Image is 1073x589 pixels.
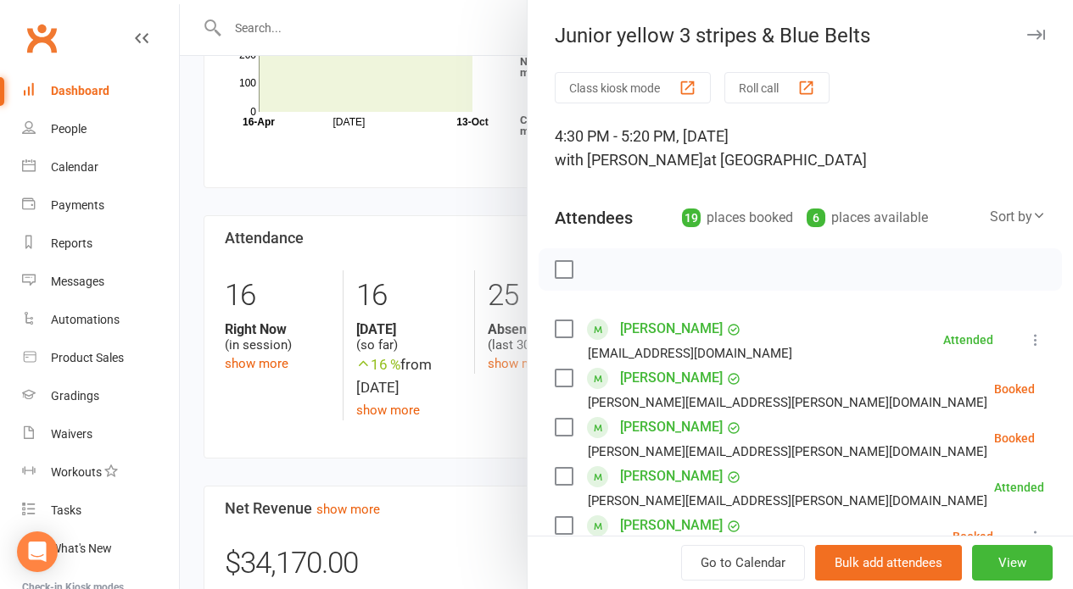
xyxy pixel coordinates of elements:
div: Junior yellow 3 stripes & Blue Belts [528,24,1073,47]
a: [PERSON_NAME] [620,463,723,490]
a: Product Sales [22,339,179,377]
a: Dashboard [22,72,179,110]
div: Attended [994,481,1044,493]
button: Class kiosk mode [555,72,711,103]
a: Tasks [22,492,179,530]
div: [PERSON_NAME][EMAIL_ADDRESS][PERSON_NAME][DOMAIN_NAME] [588,490,987,512]
a: Automations [22,301,179,339]
div: Sort by [990,206,1046,228]
div: Dashboard [51,84,109,97]
button: Bulk add attendees [815,545,962,581]
div: Workouts [51,465,102,479]
div: Attended [943,334,993,346]
div: Waivers [51,427,92,441]
span: at [GEOGRAPHIC_DATA] [703,151,867,169]
span: with [PERSON_NAME] [555,151,703,169]
a: [PERSON_NAME] [620,364,723,392]
a: [PERSON_NAME] [620,512,723,539]
a: Calendar [22,148,179,186]
div: Gradings [51,389,99,403]
div: 4:30 PM - 5:20 PM, [DATE] [555,125,1046,172]
div: Booked [994,383,1035,395]
a: Workouts [22,453,179,492]
a: [PERSON_NAME] [620,414,723,441]
div: Automations [51,313,120,326]
div: Booked [953,531,993,542]
div: Open Intercom Messenger [17,531,58,572]
div: Attendees [555,206,633,230]
a: [PERSON_NAME] [620,315,723,342]
a: People [22,110,179,148]
div: Tasks [51,503,81,517]
div: Booked [994,432,1035,444]
a: Payments [22,186,179,225]
button: View [972,545,1053,581]
div: places booked [682,206,793,230]
a: Reports [22,225,179,263]
div: 19 [682,208,701,227]
a: Gradings [22,377,179,415]
div: Messages [51,275,104,288]
div: Calendar [51,160,98,174]
a: What's New [22,530,179,568]
div: Product Sales [51,351,124,364]
div: 6 [807,208,825,227]
button: Roll call [724,72,830,103]
div: [PERSON_NAME][EMAIL_ADDRESS][PERSON_NAME][DOMAIN_NAME] [588,392,987,414]
div: Reports [51,236,92,250]
a: Messages [22,263,179,301]
div: People [51,122,87,136]
div: [PERSON_NAME][EMAIL_ADDRESS][PERSON_NAME][DOMAIN_NAME] [588,441,987,463]
div: [EMAIL_ADDRESS][DOMAIN_NAME] [588,342,792,364]
a: Go to Calendar [681,545,805,581]
div: What's New [51,542,112,555]
div: Payments [51,198,104,212]
a: Clubworx [20,17,63,59]
div: places available [807,206,928,230]
a: Waivers [22,415,179,453]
